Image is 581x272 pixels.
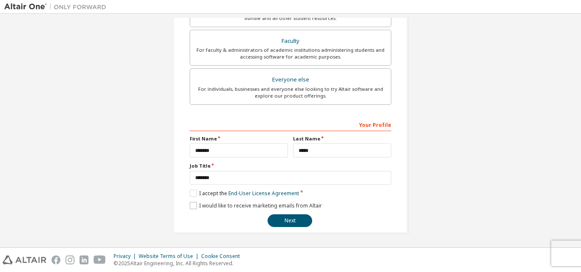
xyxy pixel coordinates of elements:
a: End-User License Agreement [228,190,299,197]
div: Cookie Consent [201,253,245,260]
label: I would like to receive marketing emails from Altair [190,202,322,209]
div: Website Terms of Use [139,253,201,260]
label: Job Title [190,163,391,169]
img: Altair One [4,3,111,11]
img: youtube.svg [94,255,106,264]
label: First Name [190,135,288,142]
div: Your Profile [190,118,391,131]
img: linkedin.svg [80,255,88,264]
img: facebook.svg [51,255,60,264]
div: Faculty [195,35,386,47]
p: © 2025 Altair Engineering, Inc. All Rights Reserved. [114,260,245,267]
label: I accept the [190,190,299,197]
div: Everyone else [195,74,386,86]
div: For faculty & administrators of academic institutions administering students and accessing softwa... [195,47,386,60]
img: instagram.svg [66,255,74,264]
img: altair_logo.svg [3,255,46,264]
div: Privacy [114,253,139,260]
button: Next [268,214,312,227]
div: For individuals, businesses and everyone else looking to try Altair software and explore our prod... [195,86,386,99]
label: Last Name [293,135,391,142]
